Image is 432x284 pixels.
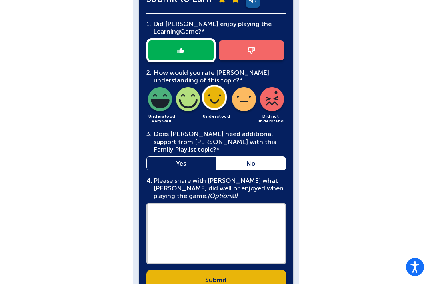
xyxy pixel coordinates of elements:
img: light-understood-very-well-icon.png [146,87,174,114]
span: 2. [146,69,152,76]
span: 4. [146,177,152,184]
span: Did not understand [258,114,284,124]
span: 3. [146,130,152,138]
a: Yes [146,156,216,170]
div: Does [PERSON_NAME] need additional support from [PERSON_NAME] with this Family Playlist topic?* [146,130,286,153]
img: light-slightly-understood-icon.png [230,87,258,114]
span: 1. [146,20,151,28]
img: thumb-down-icon.png [248,47,255,54]
em: (Optional) [208,192,238,200]
span: Game?* [180,28,205,35]
span: Understood [203,114,230,119]
span: Understood very well [148,114,176,124]
div: How would you rate [PERSON_NAME] understanding of this topic?* [146,69,286,84]
a: No [216,156,286,170]
div: Did [PERSON_NAME] enjoy playing the Learning [151,20,286,35]
img: light-did-not-understand-icon.png [258,87,286,114]
main: Please share with [PERSON_NAME] what [PERSON_NAME] did well or enjoyed when playing the game. [154,177,284,200]
img: light-understood-well-icon.png [174,87,202,114]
